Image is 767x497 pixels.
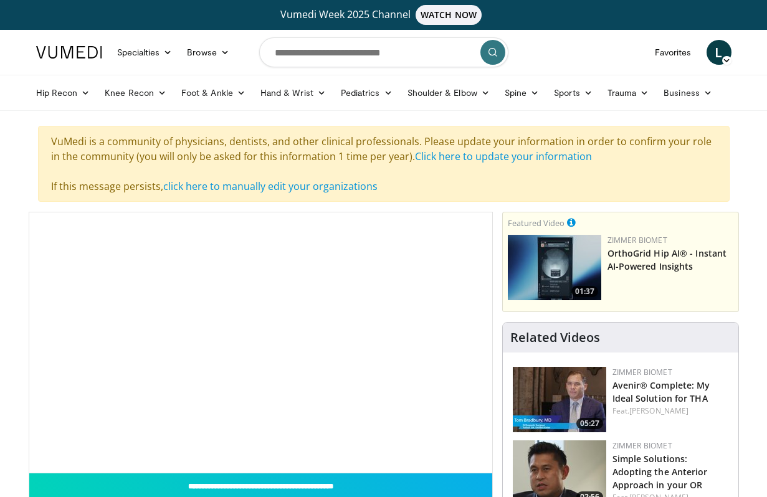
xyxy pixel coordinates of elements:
[629,405,688,416] a: [PERSON_NAME]
[607,235,667,245] a: Zimmer Biomet
[612,453,708,491] a: Simple Solutions: Adopting the Anterior Approach in your OR
[508,235,601,300] img: 51d03d7b-a4ba-45b7-9f92-2bfbd1feacc3.150x105_q85_crop-smart_upscale.jpg
[38,5,730,25] a: Vumedi Week 2025 ChannelWATCH NOW
[400,80,497,105] a: Shoulder & Elbow
[510,330,600,345] h4: Related Videos
[576,418,603,429] span: 05:27
[513,367,606,432] img: 34658faa-42cf-45f9-ba82-e22c653dfc78.150x105_q85_crop-smart_upscale.jpg
[508,235,601,300] a: 01:37
[513,367,606,432] a: 05:27
[571,286,598,297] span: 01:37
[163,179,378,193] a: click here to manually edit your organizations
[179,40,237,65] a: Browse
[607,247,727,272] a: OrthoGrid Hip AI® - Instant AI-Powered Insights
[600,80,657,105] a: Trauma
[612,440,672,451] a: Zimmer Biomet
[416,5,482,25] span: WATCH NOW
[259,37,508,67] input: Search topics, interventions
[546,80,600,105] a: Sports
[29,80,98,105] a: Hip Recon
[415,149,592,163] a: Click here to update your information
[174,80,253,105] a: Foot & Ankle
[656,80,720,105] a: Business
[36,46,102,59] img: VuMedi Logo
[110,40,180,65] a: Specialties
[497,80,546,105] a: Spine
[612,405,728,417] div: Feat.
[29,212,492,473] video-js: Video Player
[707,40,731,65] a: L
[612,367,672,377] a: Zimmer Biomet
[647,40,699,65] a: Favorites
[97,80,174,105] a: Knee Recon
[38,126,730,202] div: VuMedi is a community of physicians, dentists, and other clinical professionals. Please update yo...
[612,379,710,404] a: Avenir® Complete: My Ideal Solution for THA
[253,80,333,105] a: Hand & Wrist
[508,217,565,229] small: Featured Video
[333,80,400,105] a: Pediatrics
